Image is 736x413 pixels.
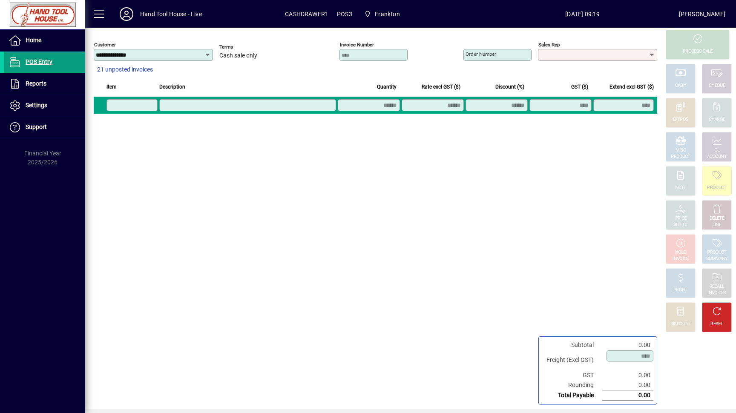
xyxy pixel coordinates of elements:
[26,58,52,65] span: POS Entry
[4,73,85,95] a: Reports
[710,284,724,290] div: RECALL
[106,82,117,92] span: Item
[375,7,400,21] span: Frankton
[707,154,727,160] div: ACCOUNT
[714,147,720,154] div: GL
[422,82,460,92] span: Rate excl GST ($)
[602,380,653,390] td: 0.00
[94,42,116,48] mat-label: Customer
[713,222,721,228] div: LINE
[709,83,725,89] div: CHEQUE
[675,83,686,89] div: CASH
[495,82,524,92] span: Discount (%)
[706,256,727,262] div: SUMMARY
[683,49,713,55] div: PROCESS SALE
[219,52,257,59] span: Cash sale only
[340,42,374,48] mat-label: Invoice number
[676,147,686,154] div: MISC
[97,65,153,74] span: 21 unposted invoices
[707,185,726,191] div: PRODUCT
[542,380,602,390] td: Rounding
[673,256,688,262] div: INVOICE
[538,42,560,48] mat-label: Sales rep
[571,82,588,92] span: GST ($)
[542,340,602,350] td: Subtotal
[710,321,723,327] div: RESET
[602,370,653,380] td: 0.00
[602,390,653,401] td: 0.00
[673,117,689,123] div: EFTPOS
[675,215,687,222] div: PRICE
[602,340,653,350] td: 0.00
[466,51,496,57] mat-label: Order number
[609,82,654,92] span: Extend excl GST ($)
[26,102,47,109] span: Settings
[113,6,140,22] button: Profile
[159,82,185,92] span: Description
[673,222,688,228] div: SELECT
[26,80,46,87] span: Reports
[337,7,352,21] span: POS3
[361,6,403,22] span: Frankton
[219,44,270,50] span: Terms
[673,287,688,293] div: PROFIT
[377,82,397,92] span: Quantity
[542,370,602,380] td: GST
[671,154,690,160] div: PRODUCT
[679,7,725,21] div: [PERSON_NAME]
[710,215,724,222] div: DELETE
[285,7,328,21] span: CASHDRAWER1
[486,7,679,21] span: [DATE] 09:19
[4,95,85,116] a: Settings
[675,250,686,256] div: HOLD
[707,290,726,296] div: INVOICES
[4,30,85,51] a: Home
[670,321,691,327] div: DISCOUNT
[542,390,602,401] td: Total Payable
[542,350,602,370] td: Freight (Excl GST)
[4,117,85,138] a: Support
[675,185,686,191] div: NOTE
[709,117,725,123] div: CHARGE
[707,250,726,256] div: PRODUCT
[26,123,47,130] span: Support
[140,7,202,21] div: Hand Tool House - Live
[26,37,41,43] span: Home
[94,62,156,77] button: 21 unposted invoices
